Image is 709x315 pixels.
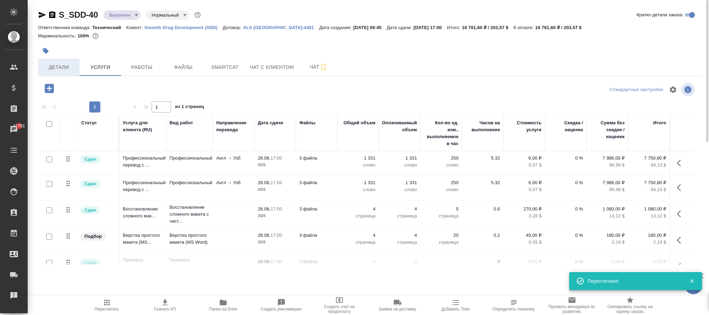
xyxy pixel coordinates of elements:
p: 3,28 $ [507,213,542,219]
span: Чат [302,63,335,71]
div: Кол-во ед. изм., выполняемое в час [424,119,458,147]
div: Скидка / наценка [548,119,583,133]
p: 250 [424,179,458,186]
button: Закрыть [685,278,699,284]
p: слово [382,186,417,193]
span: Детали [42,63,75,72]
p: 5 [424,206,458,213]
p: 13,12 $ [590,213,625,219]
p: 20 [424,232,458,239]
p: слово [424,186,458,193]
span: Работы [125,63,158,72]
p: 3 файла [299,232,334,239]
p: 0,07 $ [507,162,542,169]
a: ALS [GEOGRAPHIC_DATA]-4481 [243,24,319,30]
button: Показать кнопки [673,155,689,171]
p: 0 % [548,232,583,239]
p: слово [341,162,375,169]
p: 250 [424,155,458,162]
p: Восстановление сложного макета с част... [170,204,209,225]
p: 28.08, [258,259,271,264]
p: 96,99 $ [590,162,625,169]
p: [DATE] 17:00 [413,25,447,30]
p: Верстка простого макета (MS Word) [170,232,209,246]
span: Чат с клиентом [250,63,294,72]
p: Профессиональный перевод с ... [123,179,163,193]
p: 1 331 [382,155,417,162]
p: Верстка простого макета (MS... [123,232,163,246]
div: Статус [81,119,97,126]
td: 5.32 [462,151,503,175]
p: 7 986,00 ₽ [590,155,625,162]
button: Скопировать ссылку [48,11,56,19]
span: Кратко детали заказа [637,11,682,18]
td: 0.8 [462,202,503,226]
p: 7 750,80 ₽ [631,155,666,162]
p: Клиент: [126,25,144,30]
p: [DATE] 09:45 [353,25,387,30]
td: 5.32 [462,176,503,200]
button: Нормальный [149,12,181,18]
p: 4 [382,206,417,213]
p: 4 [382,232,417,239]
button: Показать кнопки [673,206,689,222]
p: 28.08, [258,233,271,238]
p: 0 % [548,155,583,162]
div: Файлы [299,119,315,126]
div: Итого [653,119,666,126]
p: 28.08, [258,206,271,211]
p: 1 080,00 ₽ [590,206,625,213]
p: 0,07 $ [507,186,542,193]
div: Выполнен [103,10,140,20]
p: 17:00 [271,206,282,211]
p: ALS [GEOGRAPHIC_DATA]-4481 [243,25,319,30]
p: Дата сдачи: [387,25,413,30]
p: страница [424,239,458,246]
p: 2025 [258,162,292,169]
p: слово [382,162,417,169]
p: Англ → Узб [216,155,251,162]
p: 96,99 $ [590,186,625,193]
p: 45,00 ₽ [507,232,542,239]
p: Профессиональный [170,179,209,186]
button: Показать кнопки [673,258,689,275]
p: 0 [382,258,417,265]
td: 0.2 [462,228,503,253]
div: Оплачиваемый объем [382,119,417,133]
p: 3 файла [299,179,334,186]
button: Добавить тэг [38,43,53,58]
p: 6,00 ₽ [507,155,542,162]
button: Добавить услугу [40,81,59,96]
p: 4 [341,232,375,239]
p: 2025 [258,186,292,193]
p: 1 331 [382,179,417,186]
p: 100% [78,33,91,38]
p: слово [424,162,458,169]
div: Сумма без скидки / наценки [590,119,625,140]
button: Скопировать ссылку для ЯМессенджера [38,11,46,19]
div: Выполнен [146,10,189,20]
p: Сдан [84,259,96,266]
div: Дата сдачи [258,119,283,126]
span: Настроить таблицу [665,81,681,98]
p: страница [424,213,458,219]
span: 41751 [9,123,29,129]
p: страница [341,213,375,219]
p: 7 750,80 ₽ [631,179,666,186]
p: Сдан [84,180,96,187]
p: Англ → Узб [216,179,251,186]
div: Пересчитано! [588,278,679,285]
div: Направление перевода [216,119,251,133]
span: из 1 страниц [175,102,204,112]
p: 16 761,60 ₽ / 203,57 $ [462,25,513,30]
td: 0 [462,255,503,279]
div: Часов на выполнение [465,119,500,133]
p: 94,13 $ [631,186,666,193]
p: 2025 [258,213,292,219]
p: 3 файла [299,206,334,213]
p: Восстановление сложного мак... [123,206,163,219]
p: страница [382,213,417,219]
a: S_SDD-40 [59,10,98,19]
span: Услуги [84,63,117,72]
p: 7 986,00 ₽ [590,179,625,186]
